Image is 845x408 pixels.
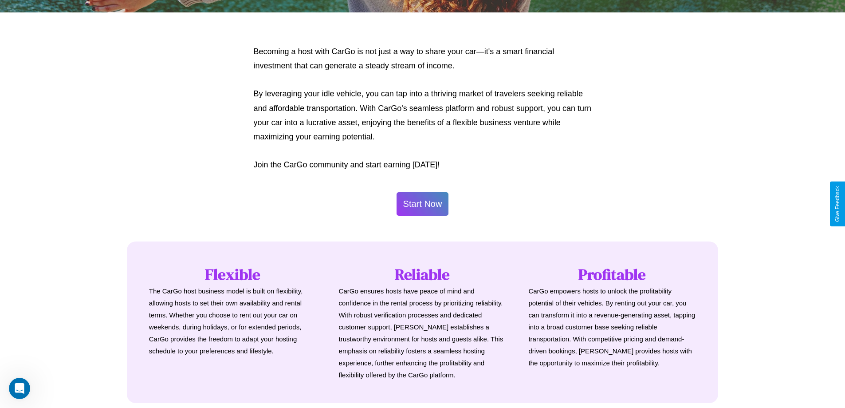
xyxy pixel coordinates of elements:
p: The CarGo host business model is built on flexibility, allowing hosts to set their own availabili... [149,285,317,357]
p: CarGo ensures hosts have peace of mind and confidence in the rental process by prioritizing relia... [339,285,507,381]
iframe: Intercom live chat [9,378,30,399]
h1: Profitable [528,264,696,285]
p: Becoming a host with CarGo is not just a way to share your car—it's a smart financial investment ... [254,44,592,73]
h1: Reliable [339,264,507,285]
p: Join the CarGo community and start earning [DATE]! [254,158,592,172]
h1: Flexible [149,264,317,285]
p: CarGo empowers hosts to unlock the profitability potential of their vehicles. By renting out your... [528,285,696,369]
div: Give Feedback [834,186,841,222]
button: Start Now [397,192,449,216]
p: By leveraging your idle vehicle, you can tap into a thriving market of travelers seeking reliable... [254,87,592,144]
